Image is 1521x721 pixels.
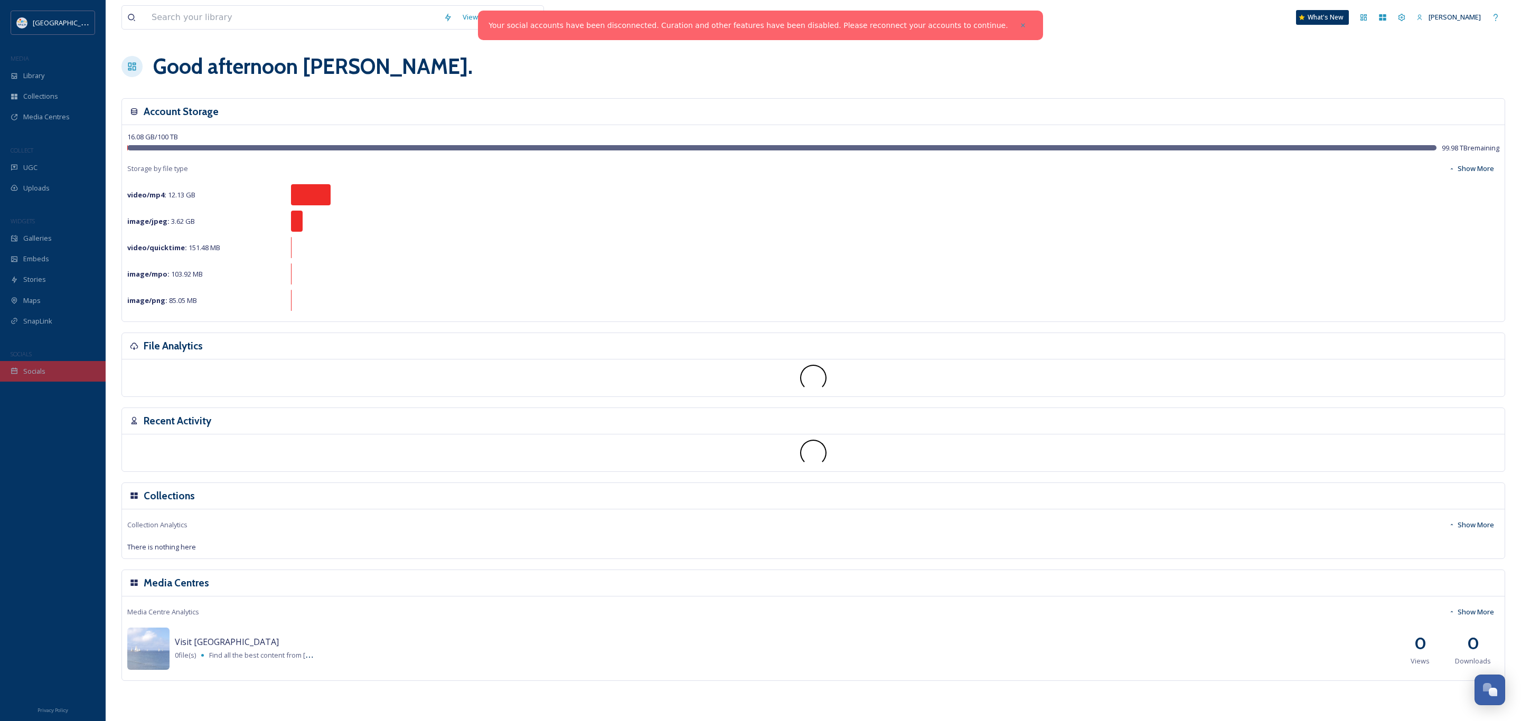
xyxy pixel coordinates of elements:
[23,233,52,243] span: Galleries
[489,20,1008,31] a: Your social accounts have been disconnected. Curation and other features have been disabled. Plea...
[1443,602,1499,622] button: Show More
[127,243,187,252] strong: video/quicktime :
[457,7,519,27] a: View all files
[23,254,49,264] span: Embeds
[33,17,100,27] span: [GEOGRAPHIC_DATA]
[1443,158,1499,179] button: Show More
[144,488,195,504] h3: Collections
[127,296,167,305] strong: image/png :
[144,575,209,591] h3: Media Centres
[23,183,50,193] span: Uploads
[209,650,387,660] span: Find all the best content from [GEOGRAPHIC_DATA] here
[11,217,35,225] span: WIDGETS
[146,6,438,29] input: Search your library
[11,54,29,62] span: MEDIA
[1443,515,1499,535] button: Show More
[144,104,219,119] h3: Account Storage
[127,607,199,617] span: Media Centre Analytics
[23,91,58,101] span: Collections
[127,190,166,200] strong: video/mp4 :
[127,216,170,226] strong: image/jpeg :
[175,636,279,648] span: Visit [GEOGRAPHIC_DATA]
[175,650,196,660] span: 0 file(s)
[1411,7,1486,27] a: [PERSON_NAME]
[127,190,195,200] span: 12.13 GB
[1429,12,1481,22] span: [PERSON_NAME]
[127,542,196,552] span: There is nothing here
[144,413,211,429] h3: Recent Activity
[11,146,33,154] span: COLLECT
[144,338,203,354] h3: File Analytics
[153,51,473,82] h1: Good afternoon [PERSON_NAME] .
[127,164,188,174] span: Storage by file type
[1442,143,1499,153] span: 99.98 TB remaining
[127,132,178,141] span: 16.08 GB / 100 TB
[1467,631,1479,656] h2: 0
[37,703,68,716] a: Privacy Policy
[127,269,203,279] span: 103.92 MB
[127,520,187,530] span: Collection Analytics
[1455,656,1491,666] span: Downloads
[1475,675,1505,705] button: Open Chat
[37,707,68,714] span: Privacy Policy
[1414,631,1426,656] h2: 0
[127,628,170,670] img: 8c975fa7-b921-4d2f-a07d-48d9cadf5451.jpg
[23,296,41,306] span: Maps
[23,366,45,376] span: Socials
[127,296,197,305] span: 85.05 MB
[23,112,70,122] span: Media Centres
[23,274,46,284] span: Stories
[127,216,195,226] span: 3.62 GB
[127,269,170,279] strong: image/mpo :
[127,243,220,252] span: 151.48 MB
[1296,10,1349,25] a: What's New
[11,350,32,358] span: SOCIALS
[519,8,538,27] div: 🇬🇧
[23,163,37,173] span: UGC
[23,316,52,326] span: SnapLink
[23,71,44,81] span: Library
[1411,656,1430,666] span: Views
[17,17,27,28] img: HTZ_logo_EN.svg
